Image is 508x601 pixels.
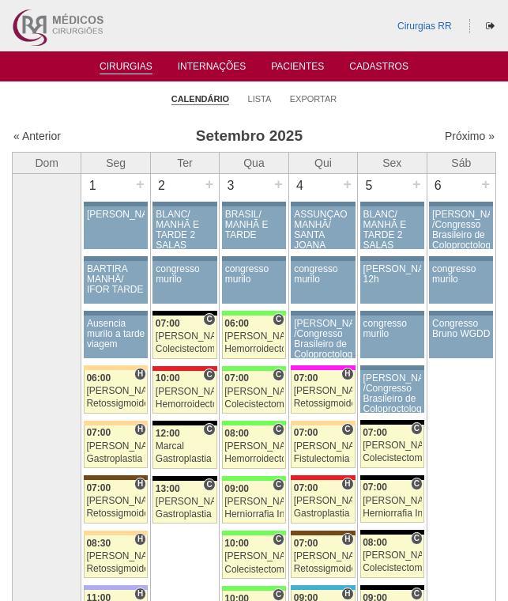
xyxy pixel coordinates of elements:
span: Hospital [341,478,353,490]
a: H 08:30 [PERSON_NAME] Retossigmoidectomia Abdominal VL [84,535,148,579]
div: Key: Aviso [291,256,355,261]
span: Hospital [134,368,146,380]
div: Ausencia murilo a tarde viagem [87,319,145,350]
div: [PERSON_NAME] [224,551,283,561]
a: [PERSON_NAME] 12h [360,261,424,304]
span: Consultório [203,478,215,491]
div: [PERSON_NAME] [294,551,352,561]
span: 12:00 [156,428,180,439]
span: 06:00 [86,372,111,384]
div: Retossigmoidectomia Robótica [86,508,145,519]
span: 10:00 [224,538,249,549]
div: Key: Bartira [84,365,148,370]
div: [PERSON_NAME] [86,386,145,396]
div: Key: Christóvão da Gama [84,585,148,590]
div: Key: Aviso [429,311,493,316]
div: [PERSON_NAME] [86,551,145,561]
div: [PERSON_NAME] [224,387,283,397]
a: H 07:00 [PERSON_NAME] Retossigmoidectomia Robótica [291,535,355,579]
div: Retossigmoidectomia Robótica [294,564,352,574]
div: Key: Aviso [429,256,493,261]
div: + [203,174,216,195]
div: Gastroplastia VL [294,508,352,519]
div: Hemorroidectomia [156,399,214,410]
h3: Setembro 2025 [129,125,370,148]
span: Consultório [411,532,423,545]
a: congresso murilo [360,316,424,358]
a: BLANC/ MANHÃ E TARDE 2 SALAS [360,206,424,249]
div: Key: Santa Joana [291,531,355,535]
div: [PERSON_NAME] [156,387,214,397]
div: Key: Aviso [291,202,355,206]
span: 07:00 [224,372,249,384]
th: Sáb [427,152,495,173]
div: Key: Neomater [291,585,355,590]
a: C 08:00 [PERSON_NAME] Hemorroidectomia Laser [222,425,286,469]
a: congresso murilo [291,261,355,304]
a: ASSUNÇÃO MANHÃ/ SANTA JOANA TARDE [291,206,355,249]
div: Gastroplastia VL [156,509,214,520]
div: [PERSON_NAME] [294,441,352,452]
div: + [272,174,285,195]
div: Key: Bartira [84,421,148,425]
div: Key: Pro Matre [291,365,355,370]
div: Hemorroidectomia Laser [224,344,283,354]
div: Key: Brasil [222,586,286,591]
div: [PERSON_NAME] /Congresso Brasileiro de Coloproctologia [432,210,490,251]
a: [PERSON_NAME] [84,206,148,249]
a: BRASIL/ MANHÃ E TARDE [222,206,286,249]
span: 10:00 [156,372,180,384]
div: Key: Aviso [222,256,286,261]
th: Ter [150,152,219,173]
div: Key: Aviso [360,202,424,206]
i: Sair [486,21,495,31]
div: 4 [289,174,310,198]
div: Herniorrafia Ing. Bilateral VL [363,508,421,519]
div: BARTIRA MANHÃ/ IFOR TARDE [87,264,145,296]
div: Key: Aviso [429,202,493,206]
div: congresso murilo [294,264,352,285]
div: [PERSON_NAME] /Congresso Brasileiro de Coloproctologia [363,373,421,415]
div: Retossigmoidectomia Robótica [294,399,352,409]
div: + [341,174,355,195]
a: Cirurgias [100,61,152,74]
div: 5 [358,174,379,198]
span: Consultório [411,422,423,435]
div: Retossigmoidectomia Abdominal VL [86,399,145,409]
div: BRASIL/ MANHÃ E TARDE [225,210,283,241]
div: [PERSON_NAME] 12h [363,264,421,285]
a: H 07:00 [PERSON_NAME] Retossigmoidectomia Robótica [291,370,355,414]
div: [PERSON_NAME] [294,386,352,396]
span: Hospital [341,588,353,600]
div: BLANC/ MANHÃ E TARDE 2 SALAS [156,210,213,251]
span: 08:30 [86,538,111,549]
a: congresso murilo [429,261,493,304]
span: Consultório [341,423,353,436]
a: Pacientes [271,61,324,77]
div: [PERSON_NAME] [363,550,421,561]
a: Lista [248,93,272,104]
div: [PERSON_NAME] [363,496,421,506]
span: 09:00 [224,483,249,494]
a: C 10:00 [PERSON_NAME] Colecistectomia com Colangiografia VL [222,535,286,579]
span: Consultório [411,478,423,490]
div: congresso murilo [156,264,213,285]
div: Key: Bartira [84,531,148,535]
div: Fistulectomia anal em dois tempos [294,454,352,464]
div: 2 [151,174,172,198]
a: C 07:00 [PERSON_NAME] Colecistectomia com Colangiografia VL [360,425,424,468]
div: Key: Brasil [222,531,286,535]
span: Hospital [341,533,353,546]
a: H 07:00 [PERSON_NAME] Gastroplastia VL [84,425,148,469]
div: 1 [81,174,103,198]
a: Cadastros [349,61,408,77]
span: Consultório [273,423,284,436]
a: C 08:00 [PERSON_NAME] Colecistectomia com Colangiografia VL [360,535,424,578]
span: Consultório [273,588,284,601]
span: Consultório [203,313,215,326]
a: H 07:00 [PERSON_NAME] Retossigmoidectomia Robótica [84,480,148,524]
span: 07:00 [156,318,180,329]
div: Key: Aviso [360,256,424,261]
div: [PERSON_NAME] [224,441,283,452]
div: Key: Aviso [152,256,216,261]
